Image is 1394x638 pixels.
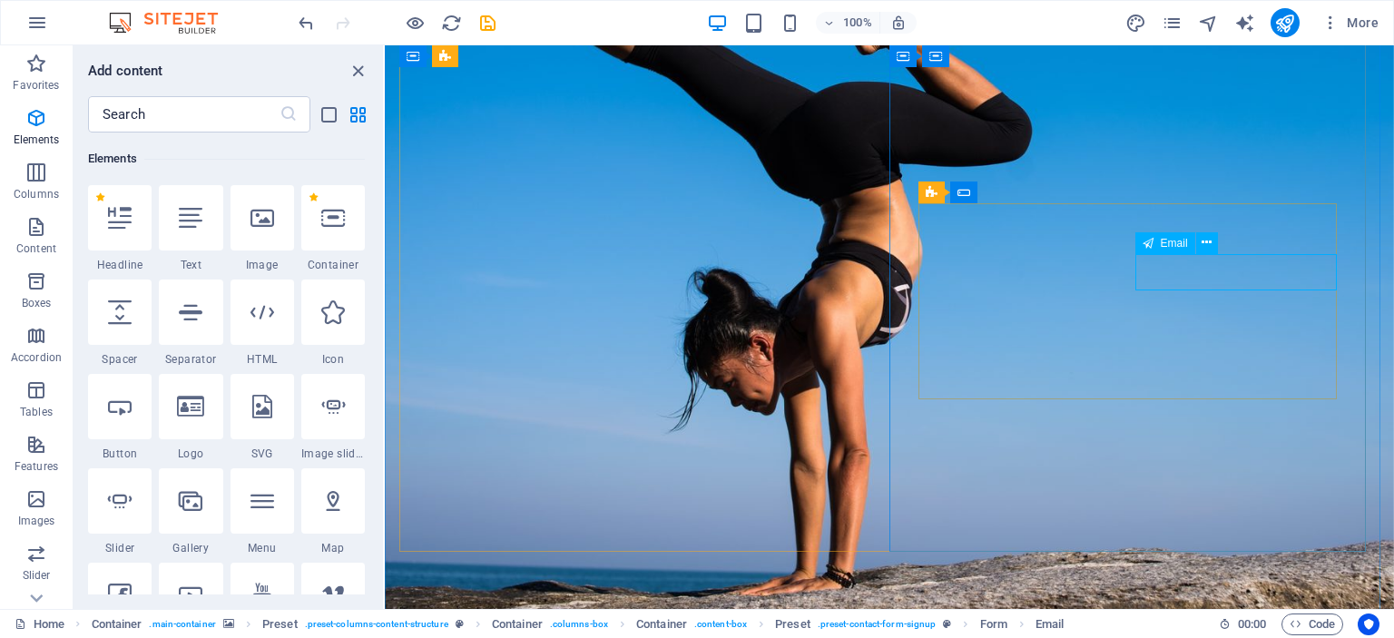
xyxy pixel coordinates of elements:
i: Publish [1274,13,1295,34]
i: Save (Ctrl+S) [477,13,498,34]
i: Undo: Delete elements (Ctrl+Z) [296,13,317,34]
span: Slider [88,541,152,555]
span: Map [301,541,365,555]
button: More [1314,8,1386,37]
button: save [476,12,498,34]
span: Text [159,258,222,272]
div: Menu [231,468,294,555]
a: Click to cancel selection. Double-click to open Pages [15,613,64,635]
span: Click to select. Double-click to edit [636,613,687,635]
div: Gallery [159,468,222,555]
div: Logo [159,374,222,461]
span: Click to select. Double-click to edit [775,613,810,635]
i: Reload page [441,13,462,34]
img: Editor Logo [104,12,241,34]
nav: breadcrumb [92,613,1065,635]
button: reload [440,12,462,34]
span: Spacer [88,352,152,367]
span: . content-box [694,613,747,635]
h6: Elements [88,148,365,170]
p: Content [16,241,56,256]
div: Container [301,185,365,272]
button: pages [1162,12,1183,34]
div: Map [301,468,365,555]
p: Elements [14,133,60,147]
h6: Session time [1219,613,1267,635]
button: design [1125,12,1147,34]
div: Image slider [301,374,365,461]
span: Click to select. Double-click to edit [262,613,298,635]
button: Code [1281,613,1343,635]
p: Accordion [11,350,62,365]
div: Separator [159,280,222,367]
div: Text [159,185,222,272]
span: Icon [301,352,365,367]
span: Click to select. Double-click to edit [980,613,1007,635]
div: Image [231,185,294,272]
button: grid-view [347,103,368,125]
span: More [1321,14,1379,32]
i: This element contains a background [223,619,234,629]
span: . preset-contact-form-signup [818,613,937,635]
p: Images [18,514,55,528]
button: Usercentrics [1358,613,1379,635]
i: Design (Ctrl+Alt+Y) [1125,13,1146,34]
button: text_generator [1234,12,1256,34]
span: . columns-box [550,613,608,635]
h6: Add content [88,60,163,82]
span: Remove from favorites [309,192,319,202]
span: Remove from favorites [95,192,105,202]
span: Headline [88,258,152,272]
div: Slider [88,468,152,555]
span: Separator [159,352,222,367]
span: Code [1290,613,1335,635]
button: list-view [318,103,339,125]
div: Icon [301,280,365,367]
div: SVG [231,374,294,461]
span: 00 00 [1238,613,1266,635]
span: Button [88,447,152,461]
button: publish [1271,8,1300,37]
i: Pages (Ctrl+Alt+S) [1162,13,1183,34]
button: Click here to leave preview mode and continue editing [404,12,426,34]
span: Container [301,258,365,272]
i: This element is a customizable preset [456,619,464,629]
p: Favorites [13,78,59,93]
i: On resize automatically adjust zoom level to fit chosen device. [890,15,907,31]
i: AI Writer [1234,13,1255,34]
button: undo [295,12,317,34]
span: Image [231,258,294,272]
div: HTML [231,280,294,367]
span: : [1251,617,1253,631]
span: HTML [231,352,294,367]
button: navigator [1198,12,1220,34]
p: Boxes [22,296,52,310]
p: Tables [20,405,53,419]
input: Search [88,96,280,133]
p: Slider [23,568,51,583]
h6: 100% [843,12,872,34]
p: Columns [14,187,59,201]
div: Headline [88,185,152,272]
i: This element is a customizable preset [943,619,951,629]
div: Button [88,374,152,461]
button: close panel [347,60,368,82]
span: Image slider [301,447,365,461]
i: Navigator [1198,13,1219,34]
span: Menu [231,541,294,555]
span: Click to select. Double-click to edit [1036,613,1064,635]
span: Email [1161,238,1188,249]
span: . main-container [149,613,215,635]
span: . preset-columns-content-structure [305,613,448,635]
p: Features [15,459,58,474]
span: Click to select. Double-click to edit [492,613,543,635]
span: Gallery [159,541,222,555]
span: Logo [159,447,222,461]
span: Click to select. Double-click to edit [92,613,142,635]
div: Spacer [88,280,152,367]
span: SVG [231,447,294,461]
button: 100% [816,12,880,34]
